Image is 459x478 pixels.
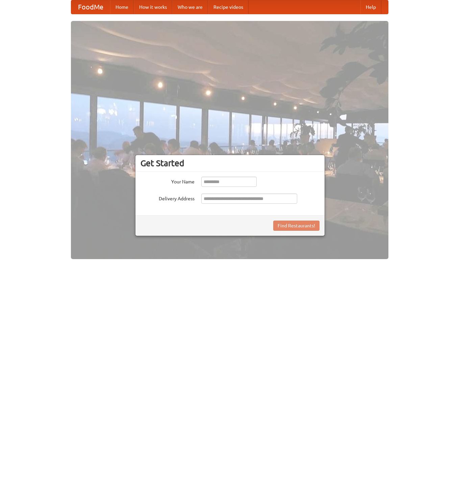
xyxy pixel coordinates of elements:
[71,0,110,14] a: FoodMe
[172,0,208,14] a: Who we are
[110,0,134,14] a: Home
[141,158,320,168] h3: Get Started
[273,221,320,231] button: Find Restaurants!
[360,0,381,14] a: Help
[141,177,195,185] label: Your Name
[208,0,249,14] a: Recipe videos
[141,194,195,202] label: Delivery Address
[134,0,172,14] a: How it works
